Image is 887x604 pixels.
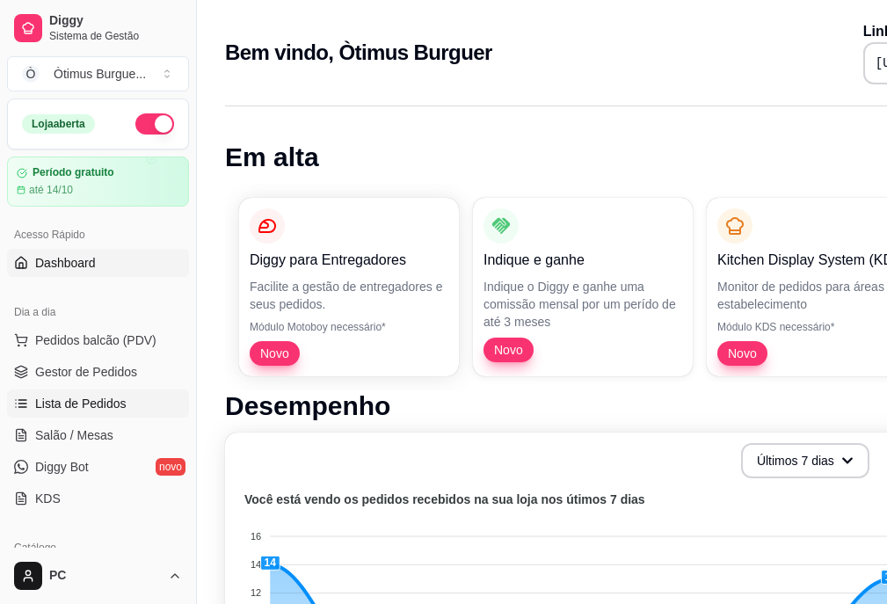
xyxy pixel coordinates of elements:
[49,29,182,43] span: Sistema de Gestão
[487,341,530,359] span: Novo
[135,113,174,135] button: Alterar Status
[7,389,189,418] a: Lista de Pedidos
[7,326,189,354] button: Pedidos balcão (PDV)
[54,65,146,83] div: Òtimus Burgue ...
[483,278,682,331] p: Indique o Diggy e ganhe uma comissão mensal por um perído de até 3 meses
[29,183,73,197] article: até 14/10
[49,568,161,584] span: PC
[49,13,182,29] span: Diggy
[7,7,189,49] a: DiggySistema de Gestão
[483,250,682,271] p: Indique e ganhe
[250,250,448,271] p: Diggy para Entregadores
[239,198,459,376] button: Diggy para EntregadoresFacilite a gestão de entregadores e seus pedidos.Módulo Motoboy necessário...
[473,198,693,376] button: Indique e ganheIndique o Diggy e ganhe uma comissão mensal por um perído de até 3 mesesNovo
[741,443,869,478] button: Últimos 7 dias
[35,254,96,272] span: Dashboard
[33,166,114,179] article: Período gratuito
[35,426,113,444] span: Salão / Mesas
[7,421,189,449] a: Salão / Mesas
[7,221,189,249] div: Acesso Rápido
[7,555,189,597] button: PC
[250,278,448,313] p: Facilite a gestão de entregadores e seus pedidos.
[250,320,448,334] p: Módulo Motoboy necessário*
[244,492,645,506] text: Você está vendo os pedidos recebidos na sua loja nos útimos 7 dias
[7,453,189,481] a: Diggy Botnovo
[7,358,189,386] a: Gestor de Pedidos
[7,534,189,562] div: Catálogo
[35,331,156,349] span: Pedidos balcão (PDV)
[35,490,61,507] span: KDS
[7,156,189,207] a: Período gratuitoaté 14/10
[251,559,261,570] tspan: 14
[225,39,492,67] h2: Bem vindo, Òtimus Burguer
[7,56,189,91] button: Select a team
[35,458,89,476] span: Diggy Bot
[7,298,189,326] div: Dia a dia
[7,249,189,277] a: Dashboard
[35,395,127,412] span: Lista de Pedidos
[35,363,137,381] span: Gestor de Pedidos
[7,484,189,513] a: KDS
[721,345,764,362] span: Novo
[251,531,261,542] tspan: 16
[22,114,95,134] div: Loja aberta
[251,587,261,598] tspan: 12
[253,345,296,362] span: Novo
[22,65,40,83] span: Ò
